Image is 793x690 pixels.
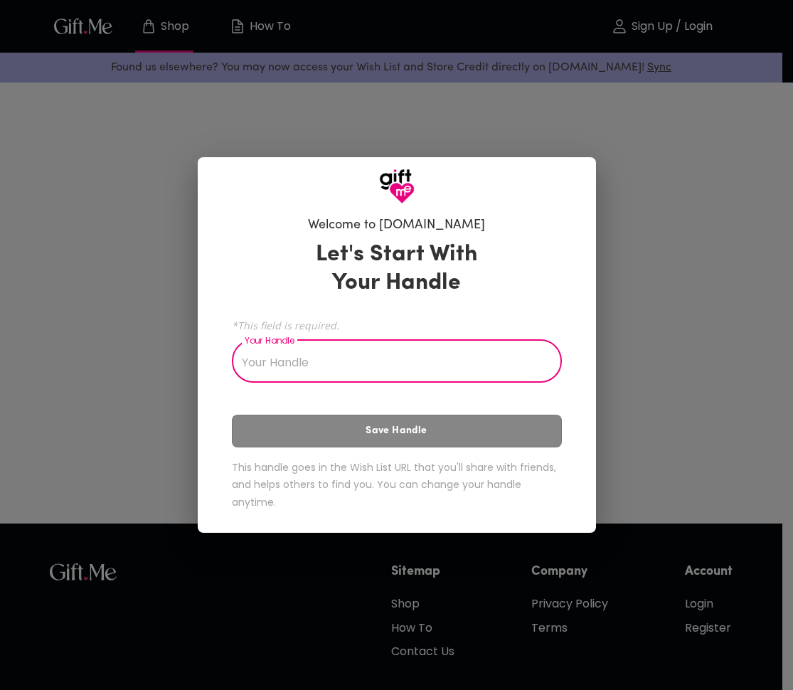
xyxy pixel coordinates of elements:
[298,240,496,297] h3: Let's Start With Your Handle
[308,217,485,234] h6: Welcome to [DOMAIN_NAME]
[232,343,546,383] input: Your Handle
[379,169,415,204] img: GiftMe Logo
[232,459,562,511] h6: This handle goes in the Wish List URL that you'll share with friends, and helps others to find yo...
[232,319,562,332] span: *This field is required.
